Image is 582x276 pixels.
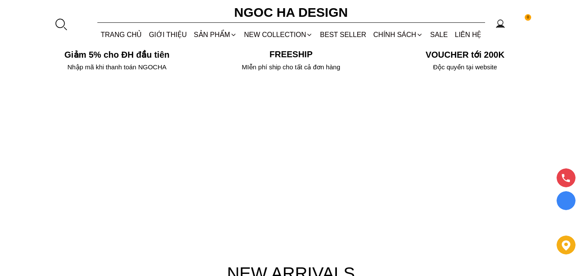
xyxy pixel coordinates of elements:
[227,2,356,23] a: Ngoc Ha Design
[426,23,451,46] a: SALE
[451,23,485,46] a: LIÊN HỆ
[68,63,167,71] font: Nhập mã khi thanh toán NGOCHA
[557,191,576,210] a: Display image
[381,50,550,60] h5: VOUCHER tới 200K
[207,63,376,71] h6: MIễn phí ship cho tất cả đơn hàng
[64,50,169,59] font: Giảm 5% cho ĐH đầu tiên
[145,23,190,46] a: GIỚI THIỆU
[269,50,312,59] font: Freeship
[97,23,146,46] a: TRANG CHỦ
[190,23,241,46] div: SẢN PHẨM
[240,23,316,46] a: NEW COLLECTION
[557,214,576,230] a: messenger
[317,23,370,46] a: BEST SELLER
[370,23,426,46] div: Chính sách
[381,63,550,71] h6: Độc quyền tại website
[525,14,532,21] span: 0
